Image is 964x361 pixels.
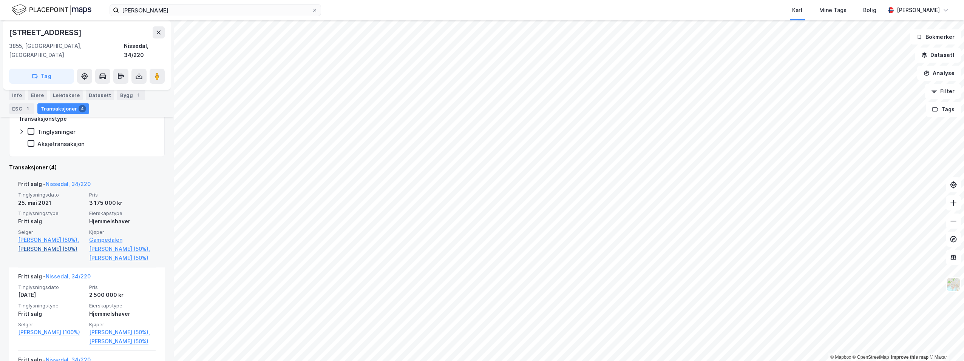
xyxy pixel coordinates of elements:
div: 1 [24,105,31,112]
img: logo.f888ab2527a4732fd821a326f86c7f29.svg [12,3,91,17]
div: 25. mai 2021 [18,198,85,207]
div: Info [9,90,25,100]
button: Filter [925,84,961,99]
div: Bygg [117,90,145,100]
div: Datasett [86,90,114,100]
div: Eiere [28,90,47,100]
a: [PERSON_NAME] (50%), [18,235,85,244]
div: Hjemmelshaver [89,217,156,226]
a: OpenStreetMap [853,355,889,360]
div: 4 [79,105,86,112]
div: Nissedal, 34/220 [124,41,165,60]
span: Selger [18,229,85,235]
span: Pris [89,192,156,198]
span: Eierskapstype [89,210,156,217]
div: Aksjetransaksjon [37,140,85,147]
div: 2 500 000 kr [89,290,156,300]
button: Tags [926,102,961,117]
a: [PERSON_NAME] (50%), [89,328,156,337]
a: Mapbox [830,355,851,360]
a: [PERSON_NAME] (100%) [18,328,85,337]
div: Transaksjoner (4) [9,163,165,172]
div: Bolig [863,6,876,15]
span: Tinglysningsdato [18,284,85,290]
input: Søk på adresse, matrikkel, gårdeiere, leietakere eller personer [119,5,312,16]
button: Datasett [915,48,961,63]
a: [PERSON_NAME] (50%) [18,244,85,253]
div: Fritt salg - [18,180,91,192]
div: 1 [134,91,142,99]
div: 3855, [GEOGRAPHIC_DATA], [GEOGRAPHIC_DATA] [9,41,124,60]
div: Fritt salg - [18,272,91,284]
div: Fritt salg [18,217,85,226]
div: Hjemmelshaver [89,309,156,318]
div: Tinglysninger [37,128,76,135]
a: [PERSON_NAME] (50%) [89,253,156,263]
div: Transaksjoner [37,103,89,114]
span: Eierskapstype [89,303,156,309]
div: [DATE] [18,290,85,300]
span: Tinglysningstype [18,303,85,309]
a: Nissedal, 34/220 [46,273,91,280]
div: ESG [9,103,34,114]
div: Transaksjonstype [19,114,67,123]
div: 3 175 000 kr [89,198,156,207]
a: Gampedalen [PERSON_NAME] (50%), [89,235,156,253]
span: Tinglysningstype [18,210,85,217]
button: Tag [9,69,74,84]
button: Bokmerker [910,29,961,45]
a: [PERSON_NAME] (50%) [89,337,156,346]
div: Leietakere [50,90,83,100]
span: Pris [89,284,156,290]
div: [STREET_ADDRESS] [9,26,83,38]
span: Kjøper [89,229,156,235]
span: Tinglysningsdato [18,192,85,198]
span: Selger [18,321,85,328]
img: Z [946,277,961,292]
div: Kontrollprogram for chat [926,325,964,361]
button: Analyse [917,66,961,81]
div: Fritt salg [18,309,85,318]
div: Mine Tags [819,6,847,15]
a: Nissedal, 34/220 [46,181,91,187]
a: Improve this map [891,355,928,360]
div: Kart [792,6,803,15]
div: [PERSON_NAME] [897,6,940,15]
iframe: Chat Widget [926,325,964,361]
span: Kjøper [89,321,156,328]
